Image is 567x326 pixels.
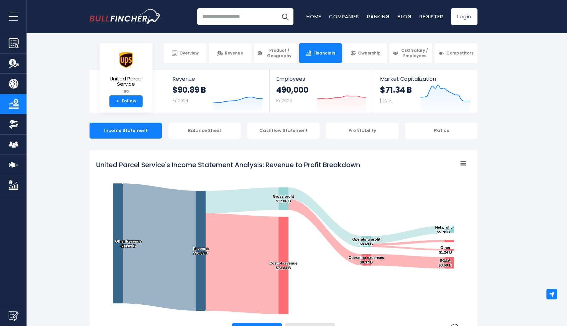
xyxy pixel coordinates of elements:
a: Ranking [367,13,390,20]
div: Balance Sheet [168,123,241,139]
a: Blog [398,13,411,20]
span: United Parcel Service [105,76,147,87]
a: Market Capitalization $71.34 B [DATE] [373,70,477,113]
span: CEO Salary / Employees [400,48,429,58]
strong: 490,000 [276,85,308,95]
small: [DATE] [380,98,393,103]
img: Ownership [9,119,19,129]
a: Login [451,8,477,25]
div: Ratios [405,123,477,139]
strong: $71.34 B [380,85,412,95]
span: Financials [313,51,335,56]
a: Register [419,13,443,20]
svg: United Parcel Service's Income Statement Analysis: Revenue to Profit Breakdown [96,157,471,323]
span: Ownership [358,51,381,56]
a: United Parcel Service UPS [104,49,148,95]
img: Bullfincher logo [90,9,161,24]
text: SG&A $8.68 B [439,259,452,267]
a: +Follow [109,95,143,107]
span: Competitors [446,51,473,56]
small: UPS [105,89,147,95]
tspan: United Parcel Service's Income Statement Analysis: Revenue to Profit Breakdown [96,160,360,169]
text: Revenue $90.89 B [193,247,209,255]
a: Financials [299,43,342,63]
a: Revenue $90.89 B FY 2024 [166,70,270,113]
a: Employees 490,000 FY 2024 [270,70,373,113]
text: Net profit $5.78 B [435,225,452,234]
span: Employees [276,76,366,82]
span: Market Capitalization [380,76,470,82]
span: Product / Geography [265,48,294,58]
text: Other Revenue $90.89 B [115,239,142,248]
a: Home [306,13,321,20]
text: Gross profit $17.06 B [273,194,294,203]
button: Search [277,8,293,25]
strong: + [116,98,119,104]
span: Revenue [172,76,263,82]
div: Profitability [326,123,399,139]
a: Go to homepage [90,9,161,24]
small: FY 2024 [172,98,188,103]
small: FY 2024 [276,98,292,103]
span: Revenue [225,51,243,56]
span: Overview [179,51,199,56]
a: Companies [329,13,359,20]
strong: $90.89 B [172,85,206,95]
div: Income Statement [90,123,162,139]
a: Overview [164,43,207,63]
text: Operating expenses $8.37 B [348,256,384,264]
a: Product / Geography [254,43,297,63]
a: Competitors [435,43,477,63]
a: CEO Salary / Employees [390,43,432,63]
a: Ownership [344,43,387,63]
text: Cost of revenue $73.84 B [269,261,297,270]
text: Operating profit $8.69 B [352,237,380,246]
text: Other $1.24 B [439,246,452,254]
div: Cashflow Statement [247,123,320,139]
a: Revenue [209,43,252,63]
